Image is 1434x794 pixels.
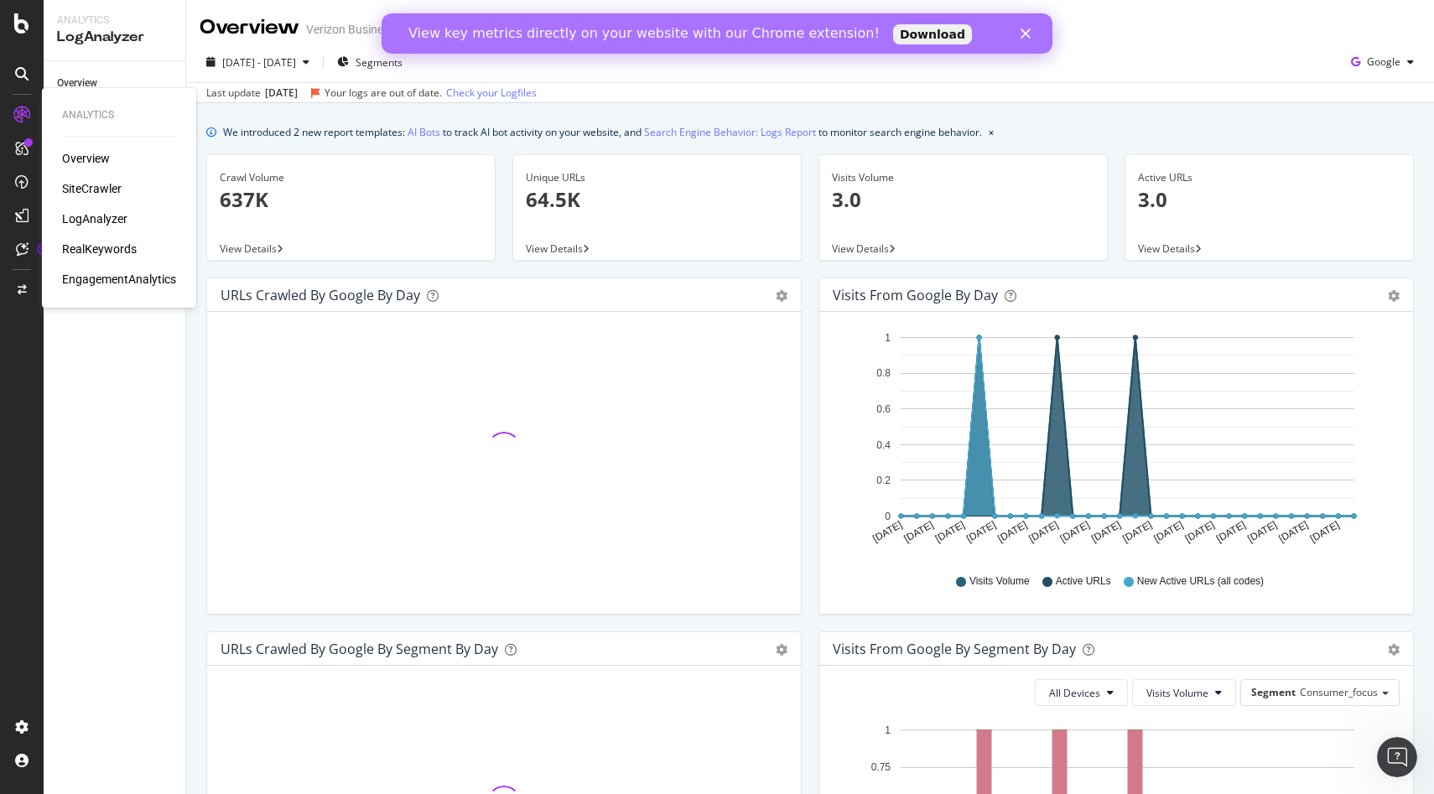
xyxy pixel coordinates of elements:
span: View Details [832,241,889,256]
div: Analytics [62,108,176,122]
div: Visits Volume [832,170,1094,185]
div: Close [639,15,656,25]
span: New Active URLs (all codes) [1137,574,1264,589]
text: [DATE] [1058,519,1092,545]
iframe: Intercom live chat [1377,737,1417,777]
div: Verizon Business [306,21,395,38]
text: [DATE] [1152,519,1186,545]
text: [DATE] [1277,519,1311,545]
a: EngagementAnalytics [62,271,176,288]
span: Segment [1251,685,1296,699]
text: [DATE] [995,519,1029,545]
text: [DATE] [1308,519,1342,545]
span: [DATE] - [DATE] [222,55,296,70]
p: 3.0 [1138,185,1400,214]
div: gear [1388,644,1400,656]
a: Overview [57,75,174,92]
button: [DATE] - [DATE] [200,49,316,75]
div: Overview [57,75,97,92]
p: 64.5K [526,185,788,214]
button: close banner [985,120,998,144]
div: info banner [206,123,1414,141]
svg: A chart. [833,325,1400,558]
button: Google [1344,49,1421,75]
div: URLs Crawled by Google by day [221,287,420,304]
button: All Devices [1035,679,1128,706]
span: View Details [220,241,277,256]
iframe: Intercom live chat banner [382,13,1052,54]
text: 1 [885,724,891,736]
a: LogAnalyzer [62,210,127,227]
text: [DATE] [1027,519,1061,545]
div: Last update [206,86,537,101]
div: Analytics [57,13,172,28]
a: RealKeywords [62,241,137,257]
div: Active URLs [1138,170,1400,185]
a: AI Bots [408,123,440,141]
a: SiteCrawler [62,180,122,197]
div: LogAnalyzer [57,28,172,47]
a: Check your Logfiles [446,86,537,101]
span: Segments [356,55,403,70]
p: 637K [220,185,482,214]
span: Visits Volume [969,574,1030,589]
text: [DATE] [1089,519,1123,545]
text: 0.75 [871,761,891,773]
span: View Details [526,241,583,256]
span: All Devices [1049,686,1100,700]
div: [DATE] [265,86,298,101]
text: 0.4 [876,439,891,451]
button: Visits Volume [1132,679,1236,706]
text: [DATE] [902,519,936,545]
a: Search Engine Behavior: Logs Report [644,123,816,141]
div: We introduced 2 new report templates: to track AI bot activity on your website, and to monitor se... [223,123,982,141]
div: gear [1388,290,1400,302]
text: [DATE] [933,519,967,545]
span: Active URLs [1056,574,1111,589]
span: View Details [1138,241,1195,256]
span: Consumer_focus [1300,685,1378,699]
div: URLs Crawled by Google By Segment By Day [221,641,498,657]
div: Crawl Volume [220,170,482,185]
text: 0.6 [876,403,891,415]
div: gear [776,290,787,302]
a: Overview [62,150,110,167]
div: Your logs are out of date. [325,86,442,101]
text: [DATE] [1120,519,1154,545]
span: Visits Volume [1146,686,1208,700]
div: Tooltip anchor [35,241,50,257]
text: [DATE] [1214,519,1248,545]
text: [DATE] [1183,519,1217,545]
button: Segments [330,49,409,75]
div: Visits from Google by day [833,287,998,304]
span: Google [1367,54,1400,69]
text: 0.8 [876,368,891,380]
text: [DATE] [964,519,998,545]
text: 1 [885,332,891,344]
text: 0.2 [876,475,891,486]
p: 3.0 [832,185,1094,214]
text: 0 [885,511,891,522]
div: gear [776,644,787,656]
text: [DATE] [1245,519,1279,545]
div: Visits from Google By Segment By Day [833,641,1076,657]
div: Unique URLs [526,170,788,185]
div: Overview [200,13,299,42]
text: [DATE] [870,519,904,545]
